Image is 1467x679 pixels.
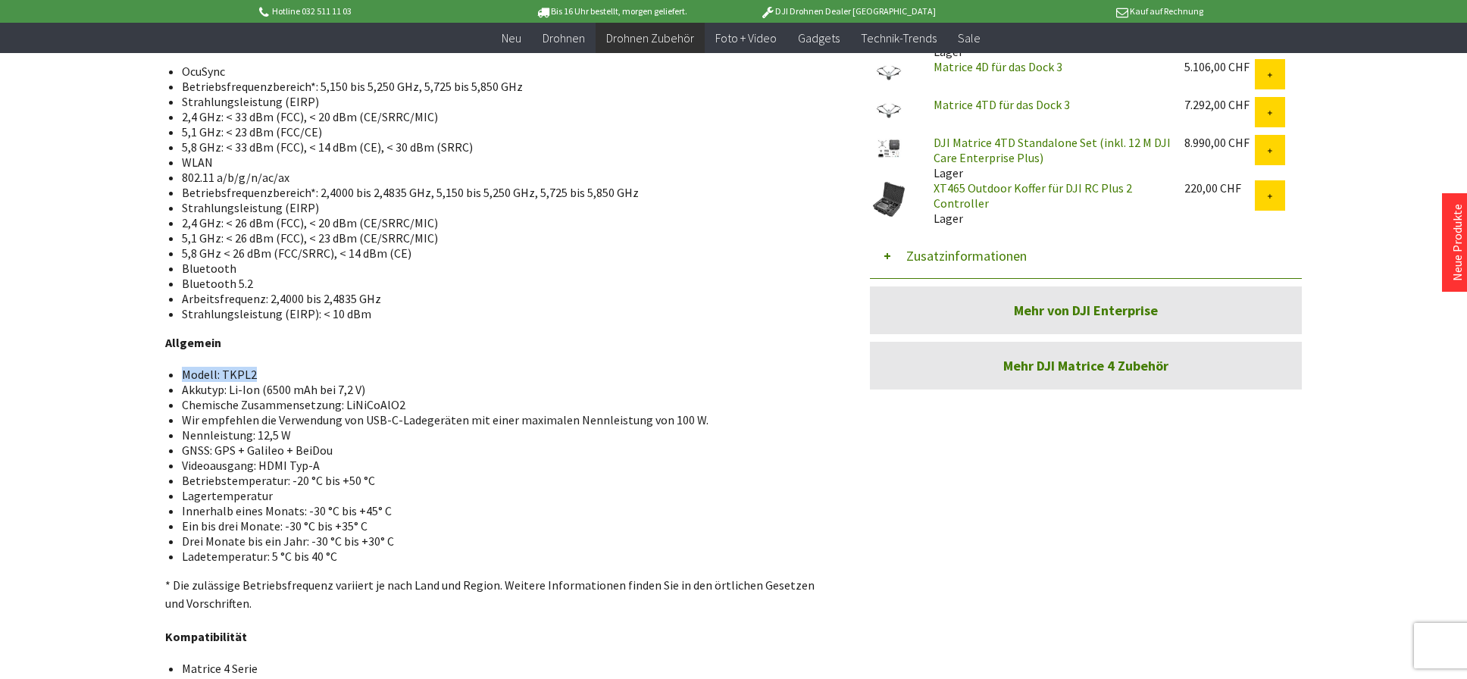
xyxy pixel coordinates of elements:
[165,629,247,644] strong: Kompatibilität
[966,2,1203,20] p: Kauf auf Rechnung
[182,661,812,676] li: Matrice 4 Serie
[182,94,812,109] li: Strahlungsleistung (EIRP)
[934,97,1070,112] a: Matrice 4TD für das Dock 3
[870,342,1302,390] a: Mehr DJI Matrice 4 Zubehör
[165,335,221,350] strong: Allgemein
[870,233,1302,279] button: Zusatzinformationen
[934,59,1062,74] a: Matrice 4D für das Dock 3
[850,23,947,54] a: Technik-Trends
[1184,97,1255,112] div: 7.292,00 CHF
[256,2,493,20] p: Hotline 032 511 11 03
[182,155,812,170] li: WLAN
[182,397,812,412] li: Chemische Zusammensetzung: LiNiCoAlO2
[182,458,812,473] li: Videoausgang: HDMI Typ-A
[798,30,840,45] span: Gadgets
[182,412,812,427] li: Wir empfehlen die Verwendung von USB-C-Ladegeräten mit einer maximalen Nennleistung von 100 W.
[934,180,1132,211] a: XT465 Outdoor Koffer für DJI RC Plus 2 Controller
[182,518,812,533] li: Ein bis drei Monate: -30 °C bis +35° C
[182,427,812,443] li: Nennleistung: 12,5 W
[165,576,824,612] p: * Die zulässige Betriebsfrequenz variiert je nach Land und Region. Weitere Informationen finden S...
[705,23,787,54] a: Foto + Video
[182,488,812,503] li: Lagertemperatur
[1184,59,1255,74] div: 5.106,00 CHF
[182,261,812,276] li: Bluetooth
[870,135,908,162] img: DJI Matrice 4TD Standalone Set (inkl. 12 M DJI Care Enterprise Plus)
[502,30,521,45] span: Neu
[491,23,532,54] a: Neu
[182,64,812,79] li: OcuSync
[182,230,812,246] li: 5,1 GHz: < 26 dBm (FCC), < 23 dBm (CE/SRRC/MIC)
[182,124,812,139] li: 5,1 GHz: < 23 dBm (FCC/CE)
[182,276,812,291] li: Bluetooth 5.2
[182,215,812,230] li: 2,4 GHz: < 26 dBm (FCC), < 20 dBm (CE/SRRC/MIC)
[532,23,596,54] a: Drohnen
[182,549,812,564] li: Ladetemperatur: 5 °C bis 40 °C
[921,135,1172,180] div: Lager
[606,30,694,45] span: Drohnen Zubehör
[182,533,812,549] li: Drei Monate bis ein Jahr: -30 °C bis +30° C
[861,30,937,45] span: Technik-Trends
[787,23,850,54] a: Gadgets
[182,170,812,185] li: 802.11 a/b/g/n/ac/ax
[870,97,908,126] img: Matrice 4TD für das Dock 3
[182,503,812,518] li: Innerhalb eines Monats: -30 °C bis +45° C
[182,291,812,306] li: Arbeitsfrequenz: 2,4000 bis 2,4835 GHz
[870,59,908,88] img: Matrice 4D für das Dock 3
[182,306,812,321] li: Strahlungsleistung (EIRP): < 10 dBm
[182,109,812,124] li: 2,4 GHz: < 33 dBm (FCC), < 20 dBm (CE/SRRC/MIC)
[958,30,981,45] span: Sale
[715,30,777,45] span: Foto + Video
[182,200,812,215] li: Strahlungsleistung (EIRP)
[182,443,812,458] li: GNSS: GPS + Galileo + BeiDou
[730,2,966,20] p: DJI Drohnen Dealer [GEOGRAPHIC_DATA]
[493,2,729,20] p: Bis 16 Uhr bestellt, morgen geliefert.
[182,382,812,397] li: Akkutyp: Li-Ion (6500 mAh bei 7,2 V)
[596,23,705,54] a: Drohnen Zubehör
[1450,204,1465,281] a: Neue Produkte
[182,246,812,261] li: 5,8 GHz < 26 dBm (FCC/SRRC), < 14 dBm (CE)
[1184,135,1255,150] div: 8.990,00 CHF
[182,79,812,94] li: Betriebsfrequenzbereich*: 5,150 bis 5,250 GHz, 5,725 bis 5,850 GHz
[870,180,908,218] img: XT465 Outdoor Koffer für DJI RC Plus 2 Controller
[921,180,1172,226] div: Lager
[182,139,812,155] li: 5,8 GHz: < 33 dBm (FCC), < 14 dBm (CE), < 30 dBm (SRRC)
[182,185,812,200] li: Betriebsfrequenzbereich*: 2,4000 bis 2,4835 GHz, 5,150 bis 5,250 GHz, 5,725 bis 5,850 GHz
[934,135,1171,165] a: DJI Matrice 4TD Standalone Set (inkl. 12 M DJI Care Enterprise Plus)
[870,286,1302,334] a: Mehr von DJI Enterprise
[947,23,991,54] a: Sale
[1184,180,1255,196] div: 220,00 CHF
[182,473,812,488] li: Betriebstemperatur: -20 °C bis +50 °C
[543,30,585,45] span: Drohnen
[182,367,812,382] li: Modell: TKPL2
